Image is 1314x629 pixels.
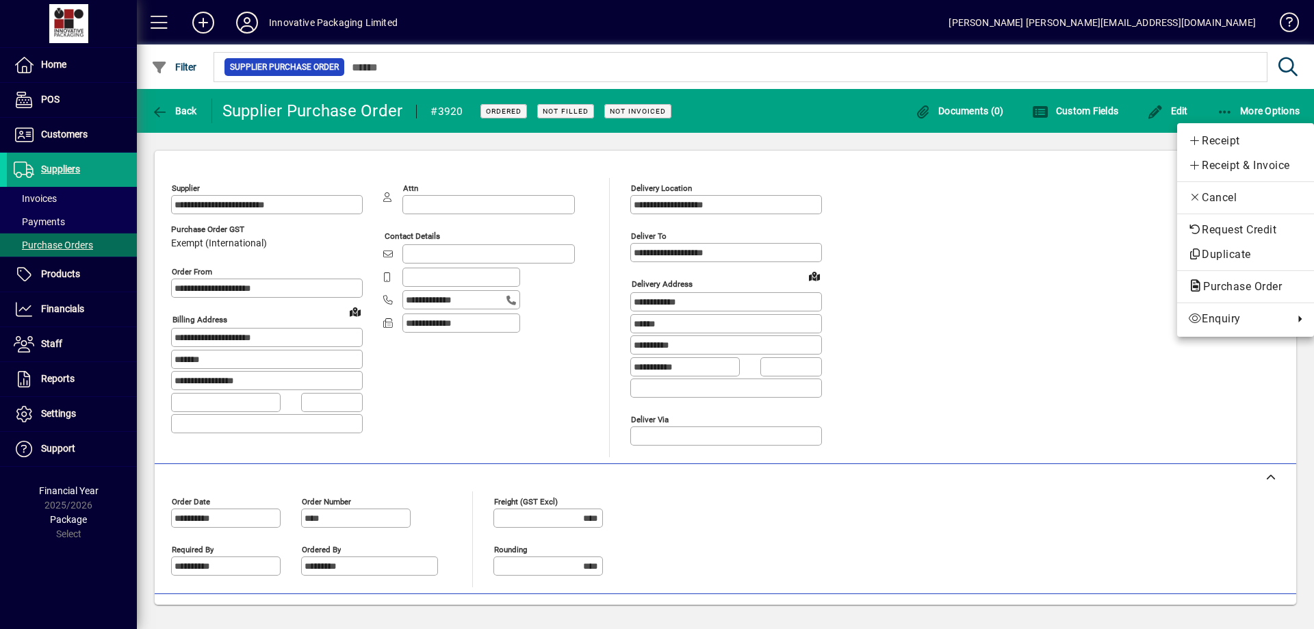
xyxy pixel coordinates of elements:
[1188,246,1303,263] span: Duplicate
[1188,190,1303,206] span: Cancel
[1188,222,1303,238] span: Request Credit
[1188,280,1289,293] span: Purchase Order
[1188,311,1287,327] span: Enquiry
[1188,133,1303,149] span: Receipt
[1188,157,1303,174] span: Receipt & Invoice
